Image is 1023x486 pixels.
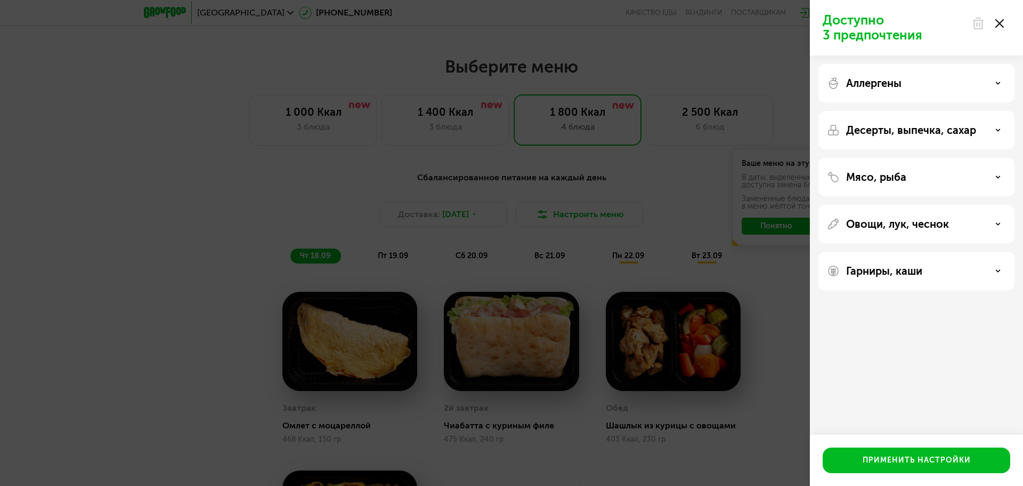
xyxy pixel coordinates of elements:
p: Овощи, лук, чеснок [846,218,949,230]
p: Доступно 3 предпочтения [823,13,965,43]
p: Десерты, выпечка, сахар [846,124,976,137]
button: Применить настройки [823,448,1010,473]
p: Мясо, рыба [846,171,906,184]
p: Аллергены [846,77,902,90]
p: Гарниры, каши [846,265,922,277]
div: Применить настройки [863,455,971,466]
